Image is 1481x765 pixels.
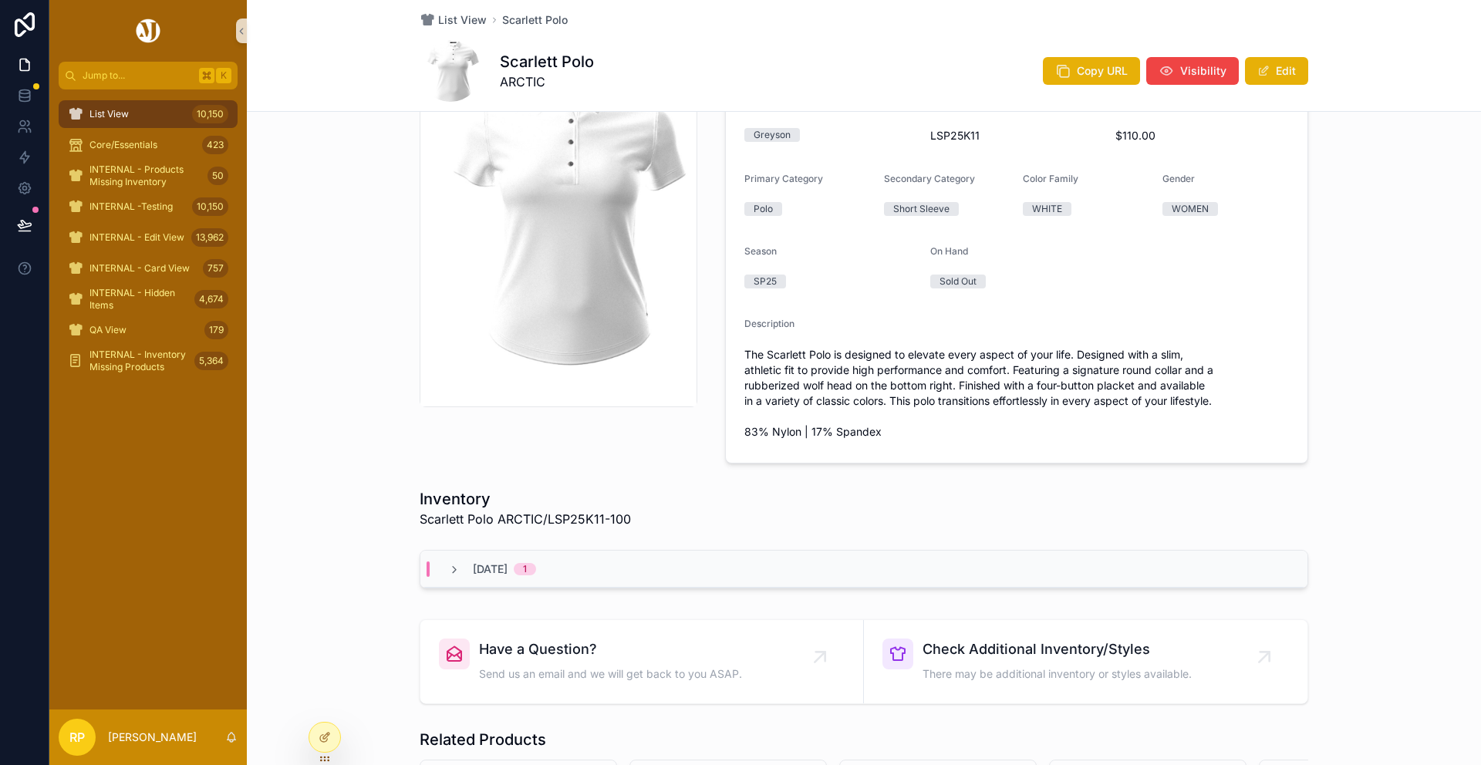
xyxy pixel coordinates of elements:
span: Scarlett Polo ARCTIC/LSP25K11-100 [420,510,631,528]
span: ARCTIC [500,72,594,91]
h1: Related Products [420,729,546,750]
a: Scarlett Polo [502,12,568,28]
span: QA View [89,324,127,336]
h1: Inventory [420,488,631,510]
span: Check Additional Inventory/Styles [923,639,1192,660]
span: Jump to... [83,69,193,82]
span: K [218,69,230,82]
div: WOMEN [1172,202,1209,216]
span: RP [69,728,85,746]
span: INTERNAL - Card View [89,262,190,275]
span: Have a Question? [479,639,742,660]
div: 757 [203,259,228,278]
a: INTERNAL -Testing10,150 [59,193,238,221]
button: Edit [1245,57,1308,85]
span: Gender [1162,173,1195,184]
span: LSP25K11 [930,128,1104,143]
div: Greyson [754,128,791,142]
span: $110.00 [1115,128,1289,143]
a: Have a Question?Send us an email and we will get back to you ASAP. [420,620,864,703]
div: 4,674 [194,290,228,308]
span: There may be additional inventory or styles available. [923,666,1192,682]
a: Core/Essentials423 [59,131,238,159]
span: INTERNAL - Products Missing Inventory [89,163,201,188]
span: INTERNAL - Inventory Missing Products [89,349,188,373]
div: SP25 [754,275,777,288]
p: [PERSON_NAME] [108,730,197,745]
span: List View [438,12,487,28]
img: 8CHTZLplM0iD7CGoIcnhoGQIfh_SDiOZrbGi93iVQD0-s_1500x1500.jpeg [420,51,697,382]
a: List View10,150 [59,100,238,128]
a: INTERNAL - Card View757 [59,254,238,282]
span: On Hand [930,245,968,257]
span: Primary Category [744,173,823,184]
img: App logo [133,19,163,43]
span: Description [744,318,794,329]
span: Visibility [1180,63,1226,79]
button: Visibility [1146,57,1239,85]
div: Polo [754,202,773,216]
span: The Scarlett Polo is designed to elevate every aspect of your life. Designed with a slim, athleti... [744,347,1289,440]
div: Sold Out [940,275,977,288]
a: List View [420,12,487,28]
span: Copy URL [1077,63,1128,79]
div: 50 [207,167,228,185]
span: INTERNAL -Testing [89,201,173,213]
div: 10,150 [192,197,228,216]
div: 1 [523,563,527,575]
span: Core/Essentials [89,139,157,151]
span: INTERNAL - Hidden Items [89,287,188,312]
div: scrollable content [49,89,247,395]
span: INTERNAL - Edit View [89,231,184,244]
a: INTERNAL - Inventory Missing Products5,364 [59,347,238,375]
button: Jump to...K [59,62,238,89]
a: INTERNAL - Hidden Items4,674 [59,285,238,313]
button: Copy URL [1043,57,1140,85]
a: INTERNAL - Products Missing Inventory50 [59,162,238,190]
a: Check Additional Inventory/StylesThere may be additional inventory or styles available. [864,620,1307,703]
a: INTERNAL - Edit View13,962 [59,224,238,251]
span: Season [744,245,777,257]
h1: Scarlett Polo [500,51,594,72]
div: 179 [204,321,228,339]
div: WHITE [1032,202,1062,216]
span: List View [89,108,129,120]
span: [DATE] [473,561,508,577]
div: 10,150 [192,105,228,123]
span: Color Family [1023,173,1078,184]
div: 423 [202,136,228,154]
span: Send us an email and we will get back to you ASAP. [479,666,742,682]
span: Secondary Category [884,173,975,184]
a: QA View179 [59,316,238,344]
div: 5,364 [194,352,228,370]
div: 13,962 [191,228,228,247]
div: Short Sleeve [893,202,950,216]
